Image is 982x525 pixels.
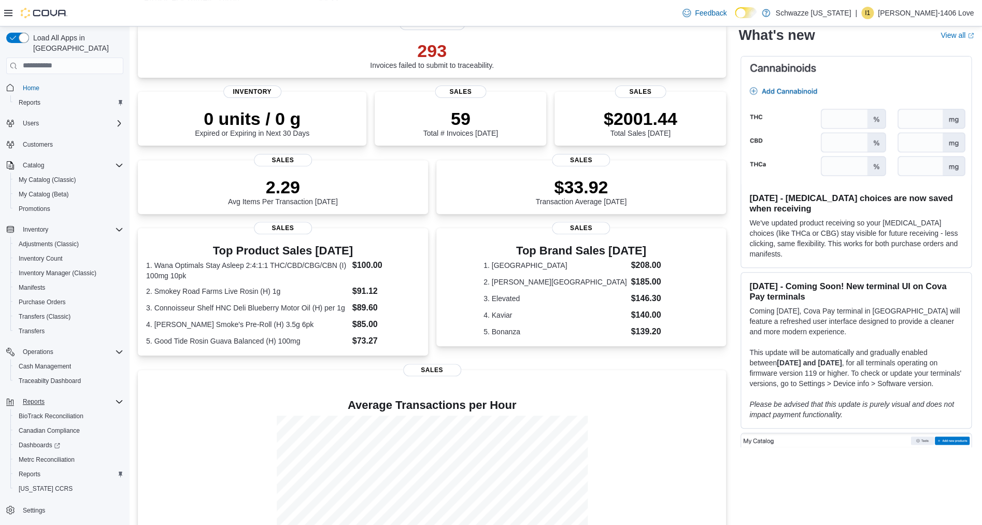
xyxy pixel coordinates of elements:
[483,245,679,257] h3: Top Brand Sales [DATE]
[19,412,83,420] span: BioTrack Reconciliation
[15,439,123,451] span: Dashboards
[19,346,123,358] span: Operations
[403,364,461,376] span: Sales
[10,481,127,496] button: [US_STATE] CCRS
[775,7,851,19] p: Schwazze [US_STATE]
[604,108,677,137] div: Total Sales [DATE]
[195,108,309,137] div: Expired or Expiring in Next 30 Days
[19,313,70,321] span: Transfers (Classic)
[15,468,123,480] span: Reports
[19,81,123,94] span: Home
[15,375,85,387] a: Traceabilty Dashboard
[15,188,123,201] span: My Catalog (Beta)
[19,223,52,236] button: Inventory
[228,177,338,197] p: 2.29
[2,394,127,409] button: Reports
[19,441,60,449] span: Dashboards
[15,483,123,495] span: Washington CCRS
[749,193,963,214] h3: [DATE] - [MEDICAL_DATA] choices are now saved when receiving
[631,276,678,288] dd: $185.00
[10,324,127,338] button: Transfers
[2,222,127,237] button: Inventory
[19,362,71,371] span: Cash Management
[615,86,666,98] span: Sales
[19,117,123,130] span: Users
[15,267,101,279] a: Inventory Manager (Classic)
[19,98,40,107] span: Reports
[861,7,874,19] div: Isaac-1406 Love
[15,325,49,337] a: Transfers
[749,401,954,419] em: Please be advised that this update is purely visual and does not impact payment functionality.
[15,267,123,279] span: Inventory Manager (Classic)
[146,260,348,281] dt: 1. Wana Optimals Stay Asleep 2:4:1:1 THC/CBD/CBG/CBN (I) 100mg 10pk
[19,223,123,236] span: Inventory
[223,86,281,98] span: Inventory
[10,237,127,251] button: Adjustments (Classic)
[15,238,83,250] a: Adjustments (Classic)
[2,345,127,359] button: Operations
[2,116,127,131] button: Users
[19,117,43,130] button: Users
[878,7,974,19] p: [PERSON_NAME]-1406 Love
[15,360,75,373] a: Cash Management
[552,154,610,166] span: Sales
[19,190,69,198] span: My Catalog (Beta)
[19,395,49,408] button: Reports
[23,506,45,515] span: Settings
[631,259,678,272] dd: $208.00
[2,137,127,152] button: Customers
[483,310,627,320] dt: 4. Kaviar
[352,285,420,297] dd: $91.12
[15,238,123,250] span: Adjustments (Classic)
[483,293,627,304] dt: 3. Elevated
[19,346,58,358] button: Operations
[15,410,88,422] a: BioTrack Reconciliation
[15,203,123,215] span: Promotions
[15,203,54,215] a: Promotions
[29,33,123,53] span: Load All Apps in [GEOGRAPHIC_DATA]
[19,427,80,435] span: Canadian Compliance
[19,377,81,385] span: Traceabilty Dashboard
[631,309,678,321] dd: $140.00
[23,161,44,169] span: Catalog
[535,177,627,197] p: $33.92
[15,375,123,387] span: Traceabilty Dashboard
[738,27,815,44] h2: What's new
[15,174,80,186] a: My Catalog (Classic)
[631,325,678,338] dd: $139.20
[15,188,73,201] a: My Catalog (Beta)
[19,504,49,517] a: Settings
[254,154,312,166] span: Sales
[15,296,123,308] span: Purchase Orders
[855,7,857,19] p: |
[19,269,96,277] span: Inventory Manager (Classic)
[228,177,338,206] div: Avg Items Per Transaction [DATE]
[19,159,123,172] span: Catalog
[370,40,494,61] p: 293
[10,359,127,374] button: Cash Management
[19,395,123,408] span: Reports
[195,108,309,129] p: 0 units / 0 g
[19,485,73,493] span: [US_STATE] CCRS
[15,252,67,265] a: Inventory Count
[735,7,757,18] input: Dark Mode
[10,173,127,187] button: My Catalog (Classic)
[23,398,45,406] span: Reports
[15,424,123,437] span: Canadian Compliance
[678,3,731,23] a: Feedback
[15,360,123,373] span: Cash Management
[10,266,127,280] button: Inventory Manager (Classic)
[352,335,420,347] dd: $73.27
[352,302,420,314] dd: $89.60
[352,318,420,331] dd: $85.00
[15,483,77,495] a: [US_STATE] CCRS
[146,399,718,412] h4: Average Transactions per Hour
[21,8,67,18] img: Cova
[483,327,627,337] dt: 5. Bonanza
[631,292,678,305] dd: $146.30
[19,138,123,151] span: Customers
[483,277,627,287] dt: 2. [PERSON_NAME][GEOGRAPHIC_DATA]
[15,410,123,422] span: BioTrack Reconciliation
[10,309,127,324] button: Transfers (Classic)
[146,245,420,257] h3: Top Product Sales [DATE]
